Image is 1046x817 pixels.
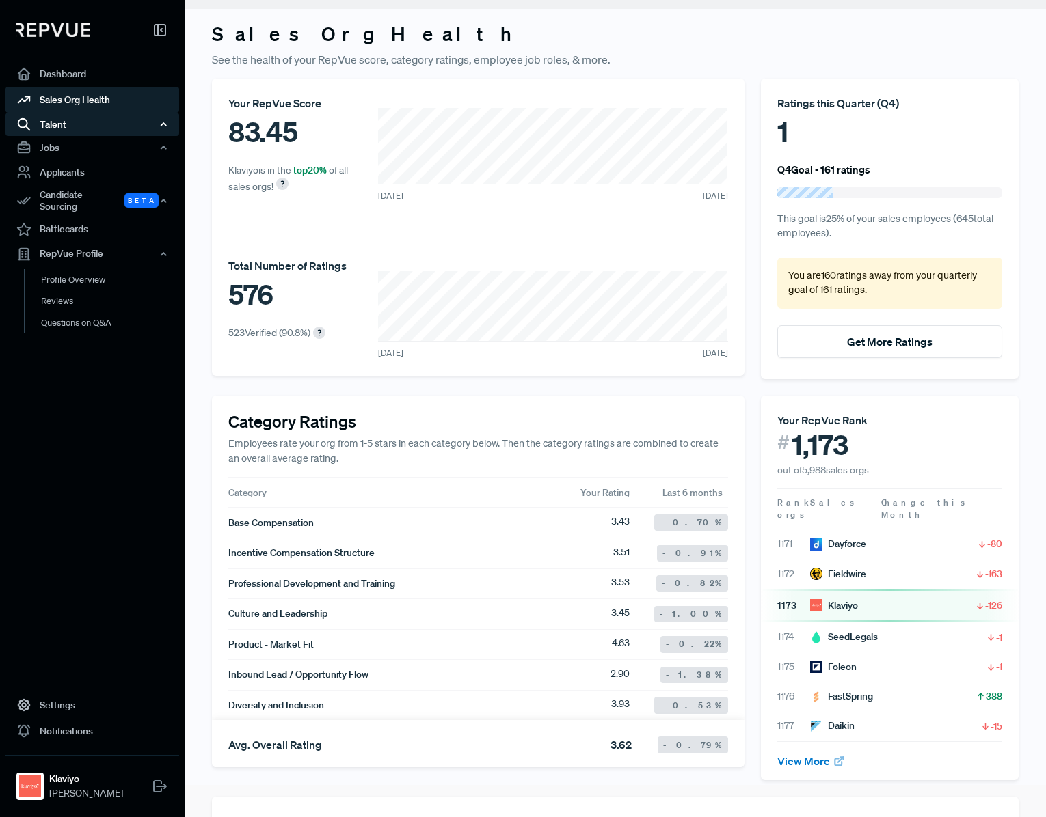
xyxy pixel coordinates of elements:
[985,567,1002,581] span: -163
[228,516,314,530] span: Base Compensation
[49,786,123,801] span: [PERSON_NAME]
[703,190,728,202] span: [DATE]
[660,608,723,620] span: -1.00 %
[612,636,630,652] span: 4.63
[24,290,198,312] a: Reviews
[666,638,723,650] span: -0.22 %
[777,325,1002,358] button: Get More Ratings
[5,185,179,217] div: Candidate Sourcing
[5,718,179,744] a: Notifications
[666,669,723,681] span: -1.38 %
[378,347,403,359] span: [DATE]
[228,274,347,315] div: 576
[777,754,846,768] a: View More
[228,546,375,560] span: Incentive Compensation Structure
[777,413,868,427] span: Your RepVue Rank
[777,567,810,581] span: 1172
[991,719,1002,733] span: -15
[24,269,198,291] a: Profile Overview
[5,243,179,266] button: RepVue Profile
[5,61,179,87] a: Dashboard
[228,577,395,591] span: Professional Development and Training
[777,598,810,613] span: 1173
[212,51,1019,68] p: See the health of your RepVue score, category ratings, employee job roles, & more.
[777,497,810,509] span: Rank
[378,190,403,202] span: [DATE]
[662,547,723,559] span: -0.91 %
[810,598,858,613] div: Klaviyo
[810,568,822,580] img: Fieldwire
[810,538,822,551] img: Dayforce
[228,326,310,340] p: 523 Verified ( 90.8 %)
[24,312,198,334] a: Questions on Q&A
[228,437,728,466] p: Employees rate your org from 1-5 stars in each category below. Then the category ratings are comb...
[5,692,179,718] a: Settings
[611,606,630,622] span: 3.45
[703,347,728,359] span: [DATE]
[5,185,179,217] button: Candidate Sourcing Beta
[810,661,822,673] img: Foleon
[810,689,873,704] div: FastSpring
[777,428,790,456] span: #
[49,772,123,786] strong: Klaviyo
[228,698,324,712] span: Diversity and Inclusion
[996,660,1002,674] span: -1
[660,516,723,529] span: -0.70 %
[613,545,630,562] span: 3.51
[810,720,822,732] img: Daikin
[810,630,878,644] div: SeedLegals
[228,486,267,499] span: Category
[228,164,348,193] span: Klaviyo is in the of all sales orgs!
[663,739,723,751] span: -0.79 %
[662,486,728,499] span: Last 6 months
[810,660,857,674] div: Foleon
[228,111,360,152] div: 83.45
[19,775,41,797] img: Klaviyo
[228,412,728,432] h4: Category Ratings
[16,23,90,37] img: RepVue
[228,95,360,111] div: Your RepVue Score
[580,486,630,499] span: Your Rating
[124,193,159,208] span: Beta
[985,598,1002,612] span: -126
[777,95,1002,111] div: Ratings this Quarter ( Q4 )
[228,738,322,751] span: Avg. Overall Rating
[5,217,179,243] a: Battlecards
[777,212,1002,241] p: This goal is 25 % of your sales employees ( 645 total employees).
[228,607,327,621] span: Culture and Leadership
[777,497,857,521] span: Sales orgs
[5,136,179,159] button: Jobs
[777,163,870,176] h6: Q4 Goal - 161 ratings
[611,514,630,531] span: 3.43
[777,719,810,733] span: 1177
[777,689,810,704] span: 1176
[986,689,1002,703] span: 388
[5,87,179,113] a: Sales Org Health
[777,660,810,674] span: 1175
[228,637,314,652] span: Product - Market Fit
[777,537,810,551] span: 1171
[293,164,327,176] span: top 20 %
[996,631,1002,644] span: -1
[611,736,632,753] span: 3.62
[5,159,179,185] a: Applicants
[777,464,869,476] span: out of 5,988 sales orgs
[881,497,967,521] span: Change this Month
[228,258,347,274] div: Total Number of Ratings
[810,537,866,551] div: Dayforce
[987,537,1002,551] span: -80
[611,575,630,592] span: 3.53
[810,631,822,643] img: SeedLegals
[810,691,822,703] img: FastSpring
[777,630,810,644] span: 1174
[611,697,630,713] span: 3.93
[212,23,1019,46] h3: Sales Org Health
[5,755,179,806] a: KlaviyoKlaviyo[PERSON_NAME]
[662,577,723,590] span: -0.82 %
[5,113,179,136] button: Talent
[660,700,723,712] span: -0.53 %
[810,599,822,611] img: Klaviyo
[810,719,855,733] div: Daikin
